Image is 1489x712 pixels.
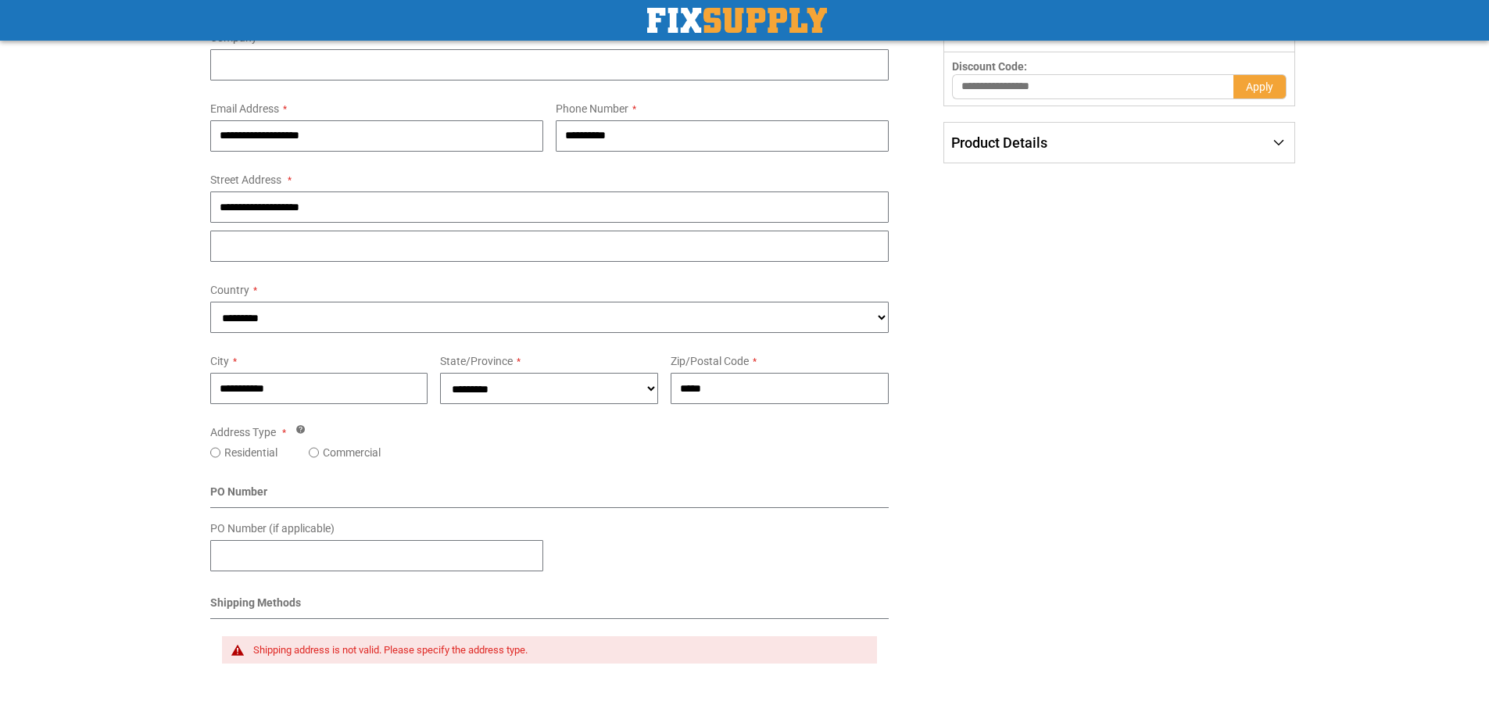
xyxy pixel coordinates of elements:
[440,355,513,367] span: State/Province
[210,355,229,367] span: City
[1233,74,1287,99] button: Apply
[647,8,827,33] a: store logo
[951,134,1047,151] span: Product Details
[210,484,889,508] div: PO Number
[1246,81,1273,93] span: Apply
[952,60,1027,73] span: Discount Code:
[671,355,749,367] span: Zip/Postal Code
[210,102,279,115] span: Email Address
[323,445,381,460] label: Commercial
[210,426,276,438] span: Address Type
[210,174,281,186] span: Street Address
[253,644,862,657] div: Shipping address is not valid. Please specify the address type.
[224,445,277,460] label: Residential
[556,102,628,115] span: Phone Number
[210,284,249,296] span: Country
[210,595,889,619] div: Shipping Methods
[210,522,335,535] span: PO Number (if applicable)
[210,31,257,44] span: Company
[647,8,827,33] img: Fix Industrial Supply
